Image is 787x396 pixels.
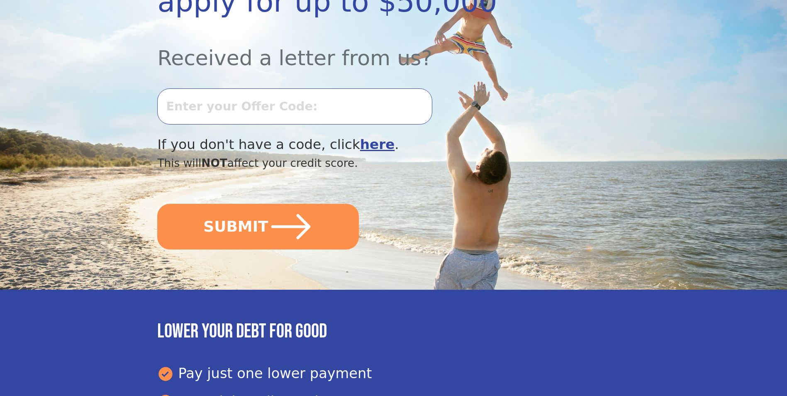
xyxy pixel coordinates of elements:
input: Enter your Offer Code: [157,88,432,124]
span: NOT [201,156,227,169]
div: If you don't have a code, click . [157,134,558,155]
div: Pay just one lower payment [157,363,629,384]
div: This will affect your credit score. [157,155,558,171]
div: Received a letter from us? [157,23,558,73]
button: SUBMIT [157,204,359,249]
a: here [360,137,395,152]
h3: Lower your debt for good [157,320,629,344]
